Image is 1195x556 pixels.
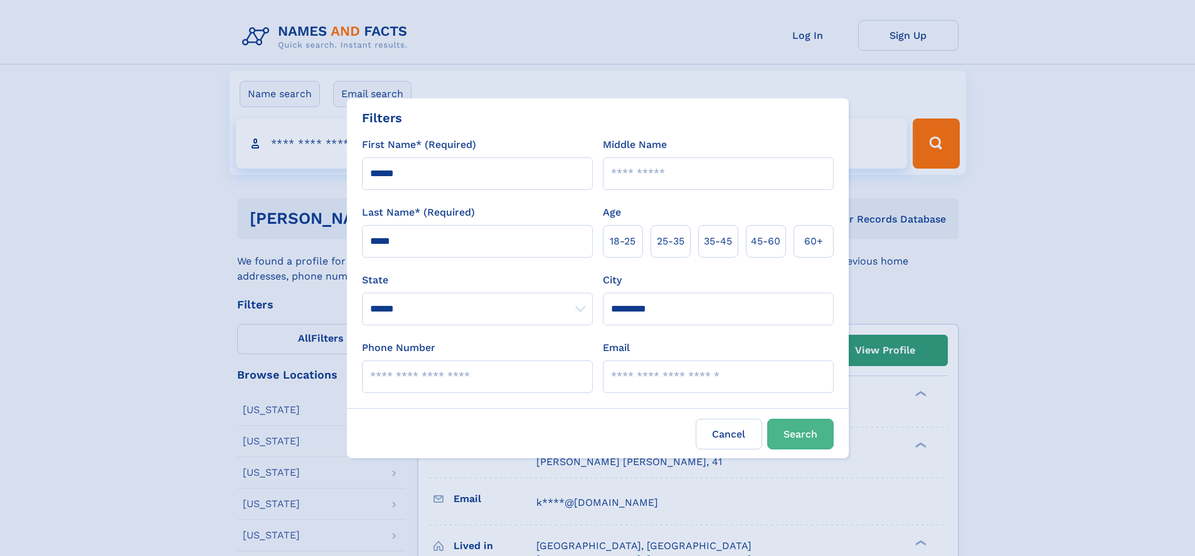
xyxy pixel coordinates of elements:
[804,234,823,249] span: 60+
[696,419,762,449] label: Cancel
[362,108,402,127] div: Filters
[603,273,622,288] label: City
[362,205,475,220] label: Last Name* (Required)
[603,340,630,355] label: Email
[610,234,635,249] span: 18‑25
[603,137,667,152] label: Middle Name
[362,340,435,355] label: Phone Number
[751,234,780,249] span: 45‑60
[704,234,732,249] span: 35‑45
[657,234,684,249] span: 25‑35
[362,273,593,288] label: State
[603,205,621,220] label: Age
[767,419,834,449] button: Search
[362,137,476,152] label: First Name* (Required)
